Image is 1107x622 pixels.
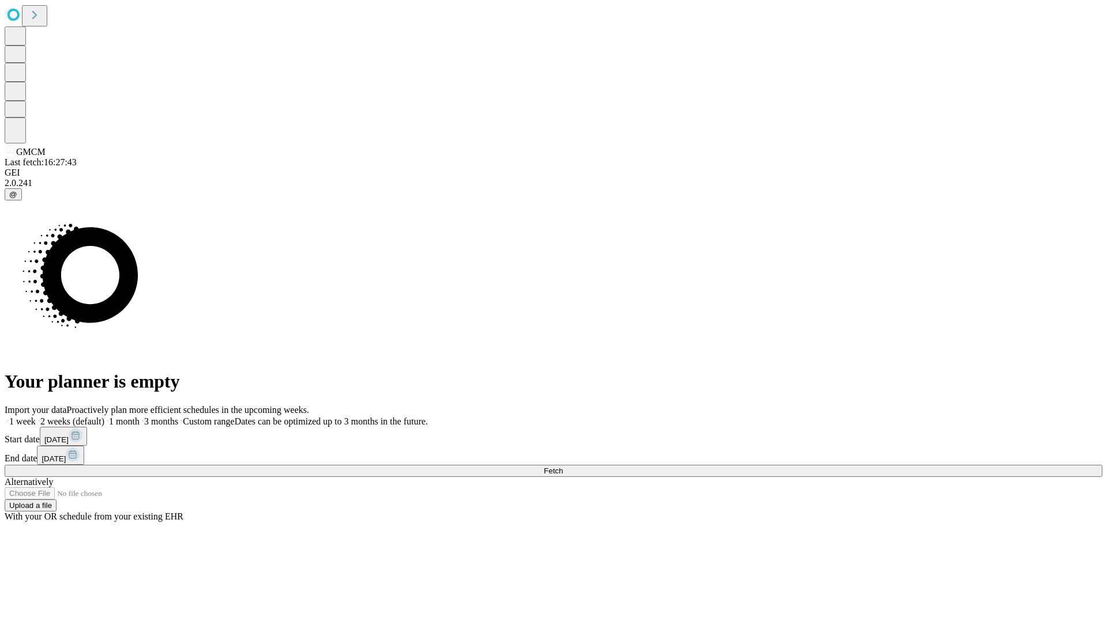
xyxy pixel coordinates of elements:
[5,168,1102,178] div: GEI
[5,499,57,511] button: Upload a file
[5,157,77,167] span: Last fetch: 16:27:43
[5,465,1102,477] button: Fetch
[40,427,87,446] button: [DATE]
[9,416,36,426] span: 1 week
[5,446,1102,465] div: End date
[5,178,1102,188] div: 2.0.241
[5,477,53,487] span: Alternatively
[44,435,69,444] span: [DATE]
[5,511,183,521] span: With your OR schedule from your existing EHR
[5,405,67,415] span: Import your data
[16,147,46,157] span: GMCM
[144,416,178,426] span: 3 months
[5,427,1102,446] div: Start date
[67,405,309,415] span: Proactively plan more efficient schedules in the upcoming weeks.
[37,446,84,465] button: [DATE]
[544,466,563,475] span: Fetch
[9,190,17,199] span: @
[40,416,104,426] span: 2 weeks (default)
[235,416,428,426] span: Dates can be optimized up to 3 months in the future.
[5,188,22,200] button: @
[5,371,1102,392] h1: Your planner is empty
[183,416,234,426] span: Custom range
[42,454,66,463] span: [DATE]
[109,416,140,426] span: 1 month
